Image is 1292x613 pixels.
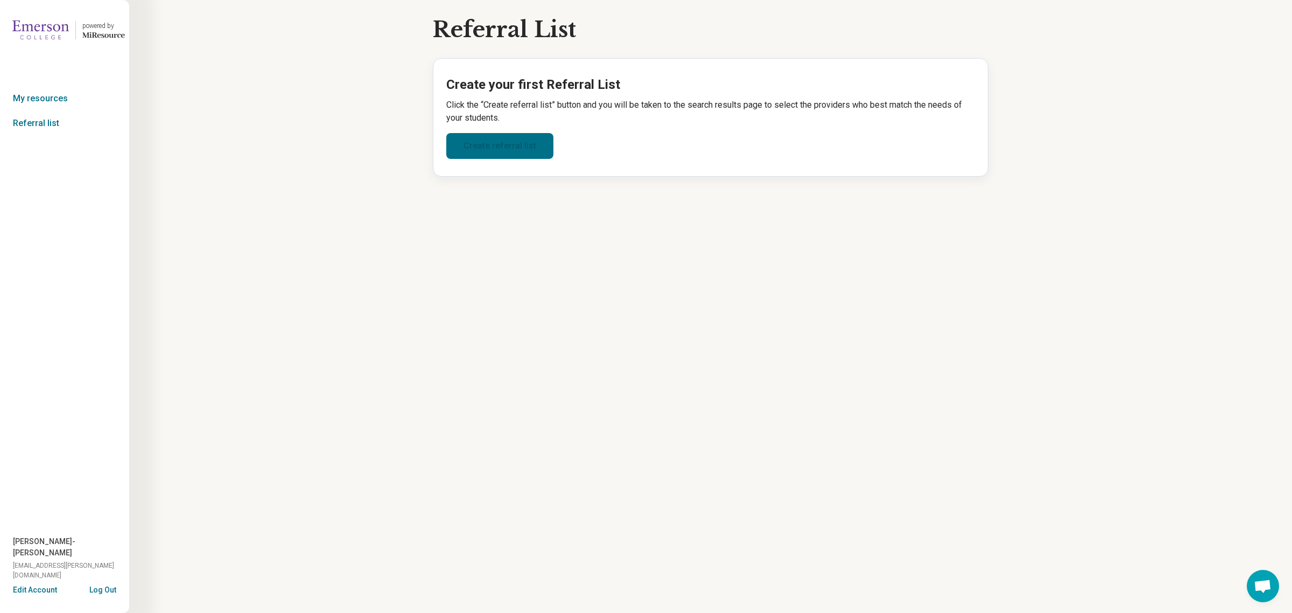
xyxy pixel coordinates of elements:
[82,21,125,31] div: powered by
[12,17,69,43] img: Emerson College
[13,584,57,596] button: Edit Account
[1247,570,1279,602] div: Open chat
[446,76,975,94] h2: Create your first Referral List
[433,17,576,42] h1: Referral List
[446,99,975,124] p: Click the “Create referral list” button and you will be taken to the search results page to selec...
[89,584,116,593] button: Log Out
[13,536,129,559] span: [PERSON_NAME]-[PERSON_NAME]
[446,133,553,159] a: Create referral list
[4,17,125,43] a: Emerson Collegepowered by
[13,561,129,580] span: [EMAIL_ADDRESS][PERSON_NAME][DOMAIN_NAME]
